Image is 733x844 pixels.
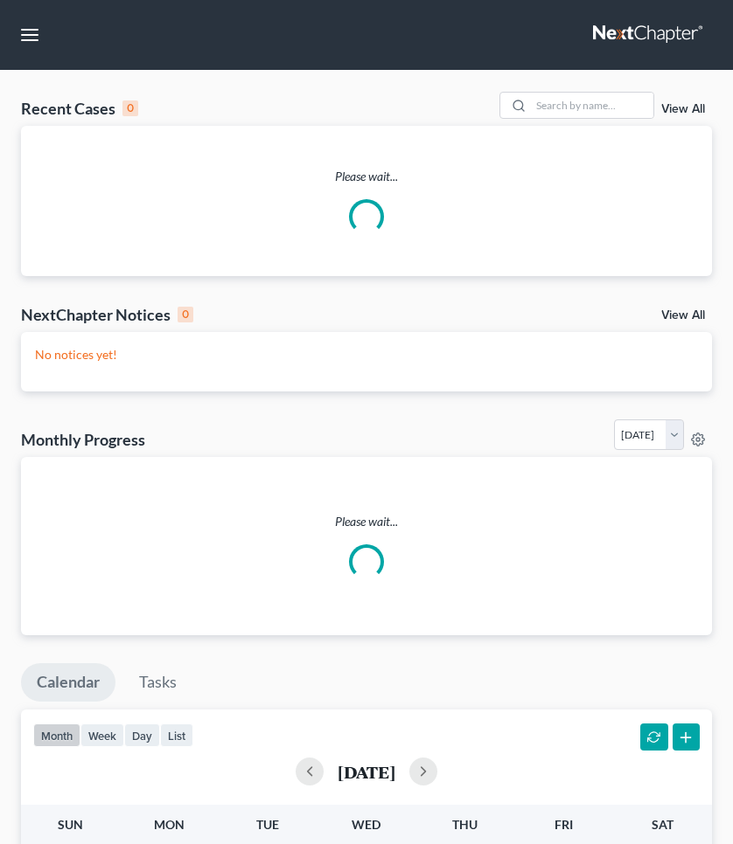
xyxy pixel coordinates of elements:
span: Sat [652,817,674,832]
div: Recent Cases [21,98,138,119]
a: View All [661,103,705,115]
button: list [160,723,193,747]
h2: [DATE] [338,763,395,781]
div: 0 [122,100,138,116]
div: 0 [178,307,193,322]
button: month [33,723,80,747]
h3: Monthly Progress [21,429,145,450]
div: NextChapter Notices [21,304,193,325]
button: day [124,723,160,747]
p: No notices yet! [35,346,698,363]
a: Tasks [123,663,192,702]
a: Calendar [21,663,115,702]
span: Tue [256,817,279,832]
span: Wed [352,817,380,832]
p: Please wait... [35,513,698,530]
span: Fri [555,817,573,832]
a: View All [661,309,705,322]
span: Thu [452,817,478,832]
span: Sun [58,817,83,832]
p: Please wait... [21,168,712,185]
button: week [80,723,124,747]
input: Search by name... [531,93,653,118]
span: Mon [154,817,185,832]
